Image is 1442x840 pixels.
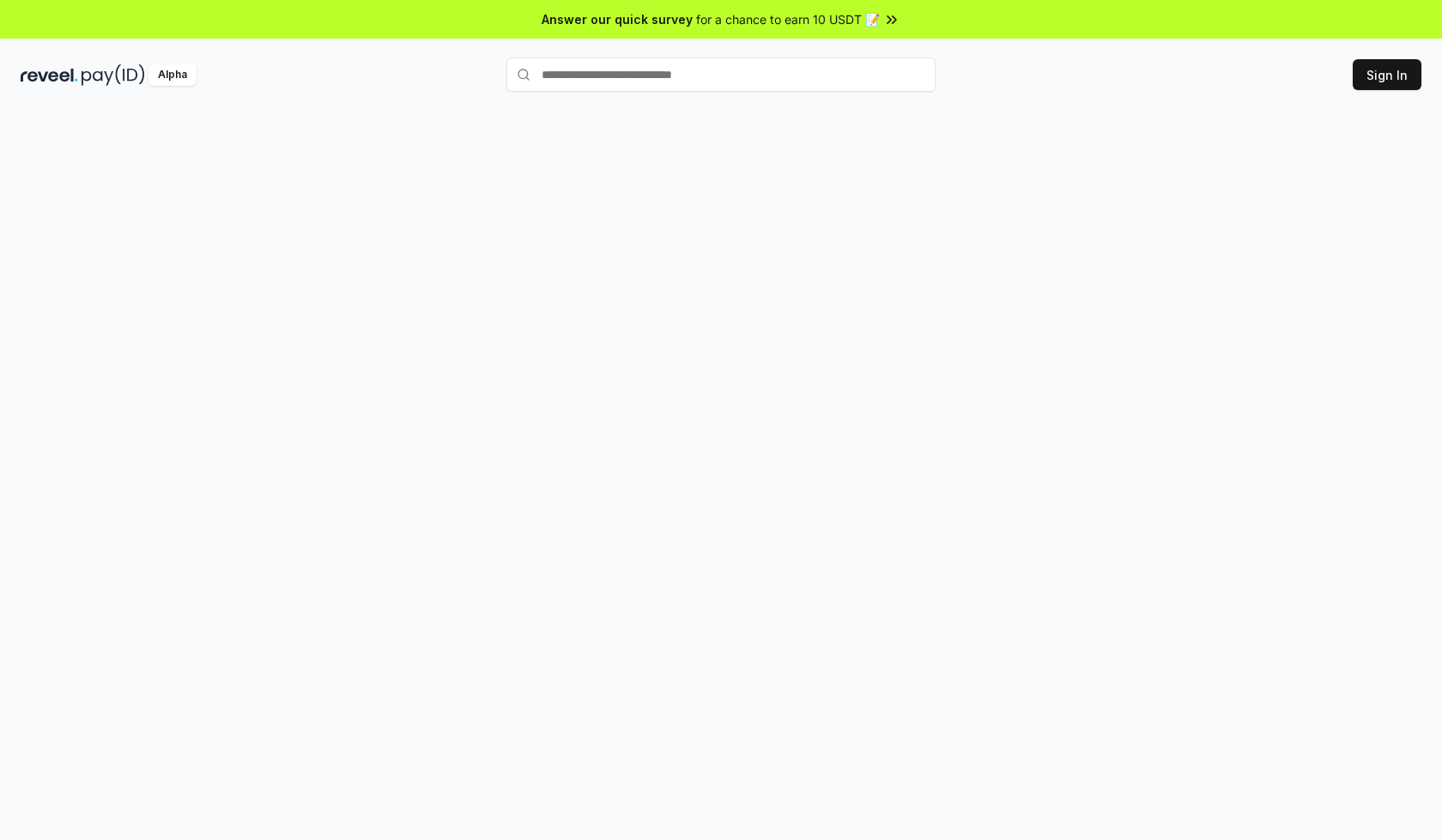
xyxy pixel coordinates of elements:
[542,10,693,28] span: Answer our quick survey
[696,10,880,28] span: for a chance to earn 10 USDT 📝
[148,64,197,86] div: Alpha
[21,64,78,86] img: reveel_dark
[82,64,145,86] img: pay_id
[1353,59,1421,90] button: Sign In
